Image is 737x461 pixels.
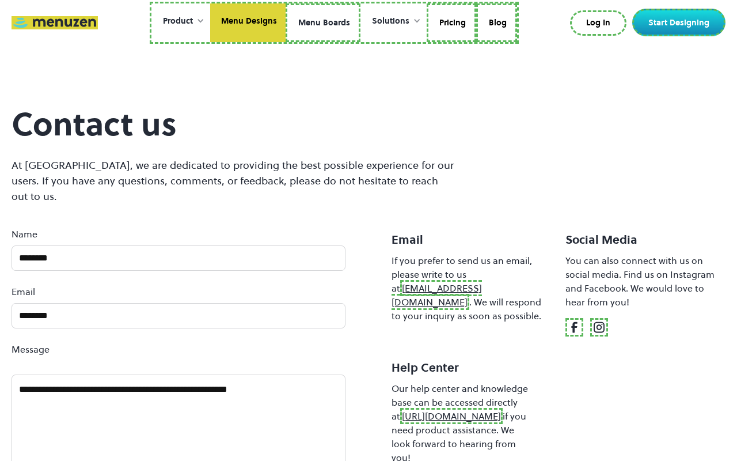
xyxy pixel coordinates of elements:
[12,342,345,356] label: Message
[427,3,476,43] a: Pricing
[400,408,503,424] a: [URL][DOMAIN_NAME]
[360,3,427,39] div: Solutions
[565,254,725,309] div: You can also connect with us on social media. Find us on Instagram and Facebook. We would love to...
[286,3,360,43] a: Menu Boards
[392,254,552,323] div: If you prefer to send us an email, please write to us at . We will respond to your inquiry as soo...
[392,232,552,248] h4: Email
[12,285,345,298] label: Email
[632,9,725,36] a: Start Designing
[12,105,454,143] h2: Contact us
[392,360,552,376] h4: Help Center
[210,3,286,43] a: Menu Designs
[570,10,626,36] a: Log In
[163,15,193,28] div: Product
[12,157,454,204] p: At [GEOGRAPHIC_DATA], we are dedicated to providing the best possible experience for our users. I...
[476,3,517,43] a: Blog
[372,15,409,28] div: Solutions
[12,227,345,241] label: Name
[151,3,210,39] div: Product
[392,280,482,310] a: [EMAIL_ADDRESS][DOMAIN_NAME]
[565,232,725,248] h4: Social Media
